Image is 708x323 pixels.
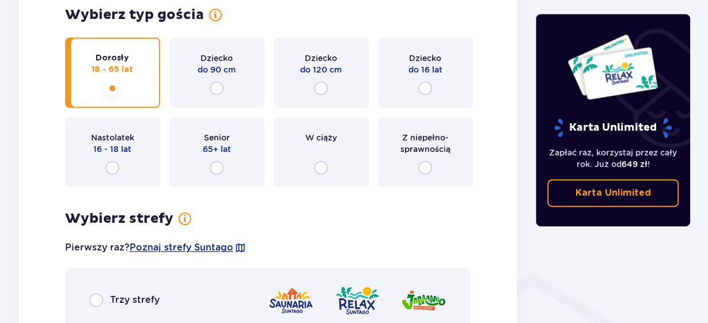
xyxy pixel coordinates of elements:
[408,64,442,75] p: do 16 lat
[203,143,231,155] p: 65+ lat
[305,52,337,64] p: Dziecko
[65,210,173,227] p: Wybierz strefy
[334,284,380,317] img: zone logo
[91,132,134,143] p: Nastolatek
[198,64,236,75] p: do 90 cm
[400,284,446,317] img: zone logo
[300,64,342,75] p: do 120 cm
[65,6,204,24] p: Wybierz typ gościa
[204,132,230,143] p: Senior
[96,52,129,64] p: Dorosły
[547,179,679,207] a: Karta Unlimited
[409,52,441,64] p: Dziecko
[575,187,650,199] p: Karta Unlimited
[200,52,233,64] p: Dziecko
[547,147,679,170] p: Zapłać raz, korzystaj przez cały rok. Już od !
[92,64,133,75] p: 18 - 65 lat
[110,294,160,306] p: Trzy strefy
[388,132,463,155] p: Z niepełno­sprawnością
[553,117,673,138] p: Karta Unlimited
[268,284,314,317] img: zone logo
[65,241,246,254] p: Pierwszy raz?
[621,159,647,169] span: 649 zł
[93,143,131,155] p: 16 - 18 lat
[130,241,233,254] a: Poznaj strefy Suntago
[305,132,337,143] p: W ciąży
